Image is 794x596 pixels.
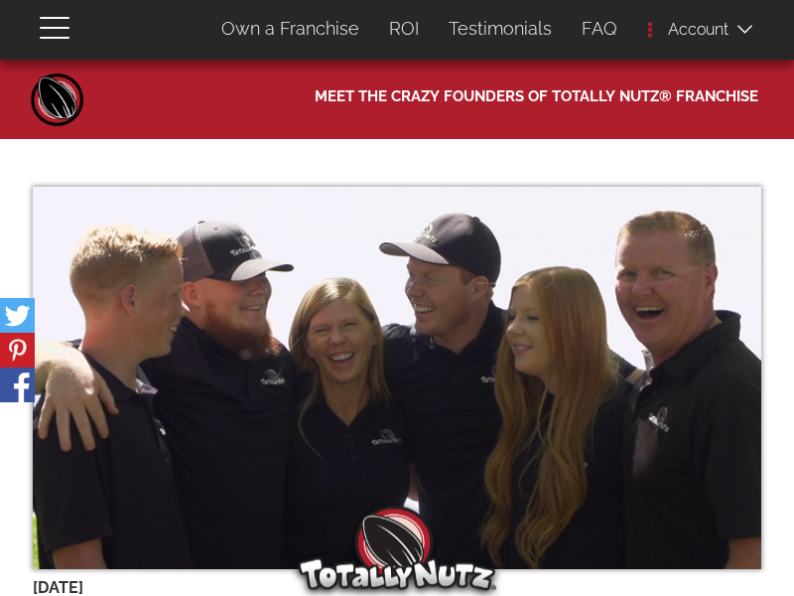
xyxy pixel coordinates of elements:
img: Totally Nutz Logo [298,501,496,591]
a: ROI [374,8,434,50]
a: FAQ [567,8,632,50]
a: Home [28,70,87,129]
span: Meet the Crazy Founders of Totally Nutz® Franchise [315,81,758,106]
a: Own a Franchise [206,8,374,50]
img: barkers_1.jpg [33,187,761,569]
a: Testimonials [434,8,567,50]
